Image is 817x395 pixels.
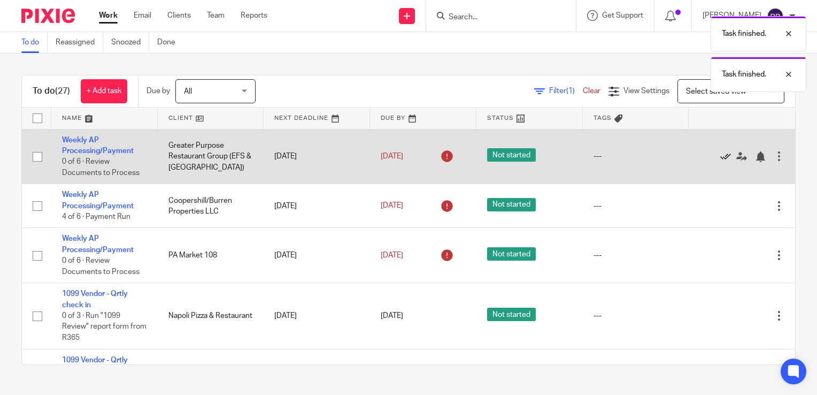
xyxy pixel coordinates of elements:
img: svg%3E [767,7,784,25]
td: Coopershill/Burren Properties LLC [158,184,264,228]
a: Team [207,10,225,21]
a: Snoozed [111,32,149,53]
div: --- [594,151,679,162]
p: Due by [147,86,170,96]
td: PA Market 108 [158,228,264,283]
span: 4 of 6 · Payment Run [62,213,130,221]
p: Task finished. [722,28,766,39]
a: Weekly AP Processing/Payment [62,191,134,209]
span: 0 of 6 · Review Documents to Process [62,158,140,177]
h1: To do [33,86,70,97]
span: 0 of 3 · Run "1099 Review" report form from R365 [62,312,147,341]
span: Not started [487,198,536,211]
a: Clients [167,10,191,21]
span: Not started [487,308,536,321]
a: Reassigned [56,32,103,53]
span: Tags [594,115,612,121]
td: Greater Purpose Restaurant Group (EFS & [GEOGRAPHIC_DATA]) [158,129,264,184]
span: Not started [487,247,536,261]
div: --- [594,310,679,321]
img: Pixie [21,9,75,23]
span: All [184,88,192,95]
td: [DATE] [264,184,370,228]
a: Email [134,10,151,21]
span: [DATE] [381,202,403,210]
a: To do [21,32,48,53]
a: Done [157,32,183,53]
span: Not started [487,148,536,162]
a: Reports [241,10,267,21]
span: [DATE] [381,312,403,320]
span: [DATE] [381,153,403,160]
p: Task finished. [722,69,766,80]
a: Weekly AP Processing/Payment [62,235,134,253]
a: Work [99,10,118,21]
div: --- [594,201,679,211]
td: Napoli Pizza & Restaurant [158,283,264,349]
td: [DATE] [264,228,370,283]
div: --- [594,250,679,261]
a: 1099 Vendor - Qrtly check in [62,356,128,375]
span: (27) [55,87,70,95]
td: [DATE] [264,283,370,349]
span: [DATE] [381,252,403,259]
a: Mark as done [720,151,736,162]
a: 1099 Vendor - Qrtly check in [62,290,128,308]
span: 0 of 6 · Review Documents to Process [62,257,140,276]
a: Weekly AP Processing/Payment [62,136,134,155]
span: Select saved view [686,88,746,95]
td: [DATE] [264,129,370,184]
a: + Add task [81,79,127,103]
